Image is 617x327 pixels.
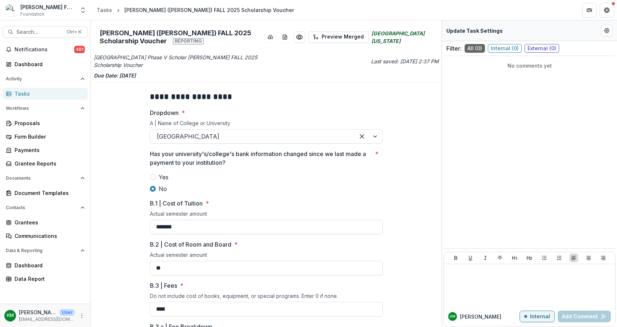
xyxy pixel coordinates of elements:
[3,88,88,100] a: Tasks
[371,29,433,45] i: [GEOGRAPHIC_DATA] [US_STATE]
[15,275,82,283] div: Data Report
[555,254,564,262] button: Ordered List
[601,25,613,36] button: Edit Form Settings
[15,133,82,140] div: Form Builder
[3,245,88,256] button: Open Data & Reporting
[446,27,503,35] p: Update Task Settings
[525,254,534,262] button: Heading 2
[558,311,611,322] button: Add Comment
[124,6,294,14] div: [PERSON_NAME] ([PERSON_NAME]) FALL 2025 Scholarship Voucher
[510,254,519,262] button: Heading 1
[19,308,57,316] p: [PERSON_NAME]
[569,254,578,262] button: Align Left
[3,273,88,285] a: Data Report
[582,3,597,17] button: Partners
[74,46,85,53] span: 481
[60,309,75,316] p: User
[451,254,460,262] button: Bold
[65,28,83,36] div: Ctrl + K
[3,187,88,199] a: Document Templates
[481,254,490,262] button: Italicize
[446,62,613,69] p: No comments yet
[584,254,593,262] button: Align Center
[15,219,82,226] div: Grantees
[94,5,297,15] nav: breadcrumb
[15,47,74,53] span: Notifications
[3,58,88,70] a: Dashboard
[3,131,88,143] a: Form Builder
[530,314,550,320] p: Internal
[446,44,462,53] p: Filter:
[308,31,369,43] button: Preview Merged
[495,254,504,262] button: Strike
[150,199,203,208] p: B.1 | Cost of Tuition
[540,254,549,262] button: Bullet List
[356,131,368,142] div: Clear selected options
[15,60,82,68] div: Dashboard
[3,157,88,170] a: Grantee Reports
[6,248,77,253] span: Data & Reporting
[78,3,88,17] button: Open entity switcher
[3,202,88,214] button: Open Contacts
[525,44,559,53] span: External ( 0 )
[150,252,383,261] div: Actual semester amount
[3,259,88,271] a: Dashboard
[3,172,88,184] button: Open Documents
[6,205,77,210] span: Contacts
[15,119,82,127] div: Proposals
[450,315,455,318] div: Kate Morris
[97,6,112,14] div: Tasks
[6,76,77,81] span: Activity
[15,189,82,197] div: Document Templates
[20,3,75,11] div: [PERSON_NAME] Fund for the Blind
[94,53,265,69] p: [GEOGRAPHIC_DATA] Phase V Scholar [PERSON_NAME] FALL 2025 Scholarship Voucher
[150,240,231,249] p: B.2 | Cost of Room and Board
[150,149,372,167] p: Has your university's/college's bank information changed since we last made a payment to your ins...
[599,254,608,262] button: Align Right
[520,311,555,322] button: Internal
[94,5,115,15] a: Tasks
[460,313,501,320] p: [PERSON_NAME]
[94,72,439,79] p: Due Date: [DATE]
[15,262,82,269] div: Dashboard
[150,293,383,302] div: Do not include cost of books, equipment, or special programs. Enter 0 if none.
[279,31,291,43] button: download-word-button
[3,117,88,129] a: Proposals
[6,176,77,181] span: Documents
[15,146,82,154] div: Payments
[15,160,82,167] div: Grantee Reports
[159,173,168,182] span: Yes
[465,44,485,53] span: All ( 0 )
[77,311,86,320] button: More
[15,232,82,240] div: Communications
[600,3,614,17] button: Get Help
[3,144,88,156] a: Payments
[3,216,88,228] a: Grantees
[294,31,305,43] button: Preview 8e36fa06-38f5-474a-a34c-6e0e05d6fc2e.pdf
[3,103,88,114] button: Open Workflows
[268,57,439,65] p: Last saved: [DATE] 2:37 PM
[159,184,167,193] span: No
[6,106,77,111] span: Workflows
[173,38,204,44] span: Reporting
[150,281,177,290] p: B.3 | Fees
[19,316,75,323] p: [EMAIL_ADDRESS][DOMAIN_NAME]
[100,29,262,45] h2: [PERSON_NAME] ([PERSON_NAME]) FALL 2025 Scholarship Voucher
[15,90,82,97] div: Tasks
[488,44,522,53] span: Internal ( 0 )
[3,44,88,55] button: Notifications481
[150,108,179,117] p: Dropdown
[466,254,475,262] button: Underline
[16,29,62,35] span: Search...
[6,4,17,16] img: Lavelle Fund for the Blind
[150,120,383,129] div: A | Name of College or University
[3,73,88,85] button: Open Activity
[3,26,88,38] button: Search...
[7,313,14,318] div: Kate Morris
[264,31,276,43] button: download-button
[3,230,88,242] a: Communications
[20,11,44,17] span: Foundation
[150,211,383,220] div: Actual semester amount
